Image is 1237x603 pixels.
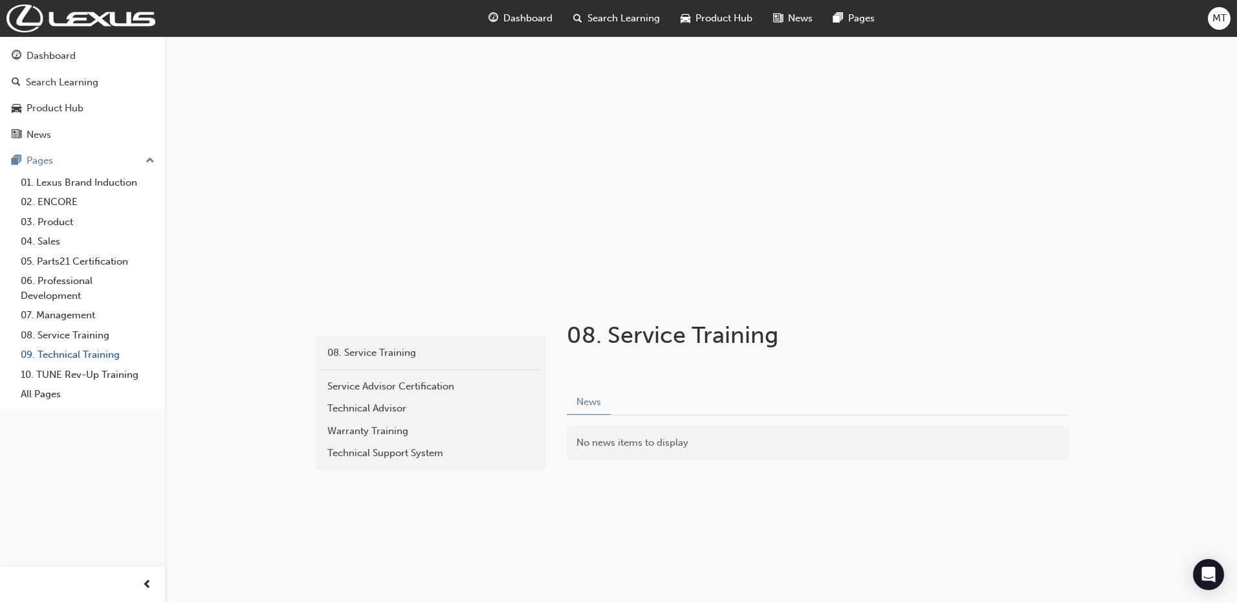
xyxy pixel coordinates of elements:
span: prev-icon [142,577,152,593]
div: Service Advisor Certification [327,379,534,394]
a: 10. TUNE Rev-Up Training [16,365,160,385]
div: Product Hub [27,101,83,116]
div: Dashboard [27,49,76,63]
div: Pages [27,153,53,168]
h1: 08. Service Training [567,321,991,349]
a: Search Learning [5,71,160,94]
a: news-iconNews [763,5,823,32]
a: 08. Service Training [321,342,541,364]
a: 05. Parts21 Certification [16,252,160,272]
a: search-iconSearch Learning [563,5,670,32]
a: Warranty Training [321,420,541,443]
span: car-icon [681,10,690,27]
span: Dashboard [503,11,553,26]
span: news-icon [12,129,21,141]
a: Technical Advisor [321,397,541,420]
a: 09. Technical Training [16,345,160,365]
span: Pages [848,11,875,26]
a: 04. Sales [16,232,160,252]
button: Pages [5,149,160,173]
button: News [567,390,611,415]
a: car-iconProduct Hub [670,5,763,32]
a: pages-iconPages [823,5,885,32]
a: guage-iconDashboard [478,5,563,32]
span: news-icon [773,10,783,27]
span: Product Hub [695,11,752,26]
div: Technical Advisor [327,401,534,416]
a: 03. Product [16,212,160,232]
a: News [5,123,160,147]
a: 02. ENCORE [16,192,160,212]
span: guage-icon [488,10,498,27]
img: Trak [6,5,155,32]
div: News [27,127,51,142]
a: 07. Management [16,305,160,325]
div: No news items to display [567,426,1069,460]
span: up-icon [146,153,155,170]
a: Technical Support System [321,442,541,465]
span: search-icon [573,10,582,27]
span: pages-icon [12,155,21,167]
div: Search Learning [26,75,98,90]
div: 08. Service Training [327,345,534,360]
a: Service Advisor Certification [321,375,541,398]
span: car-icon [12,103,21,115]
div: Technical Support System [327,446,534,461]
a: 01. Lexus Brand Induction [16,173,160,193]
span: News [788,11,813,26]
a: 08. Service Training [16,325,160,345]
a: Dashboard [5,44,160,68]
span: Search Learning [587,11,660,26]
button: DashboardSearch LearningProduct HubNews [5,41,160,149]
span: MT [1212,11,1227,26]
a: All Pages [16,384,160,404]
span: guage-icon [12,50,21,62]
button: MT [1208,7,1231,30]
div: Warranty Training [327,424,534,439]
span: search-icon [12,77,21,89]
a: Product Hub [5,96,160,120]
a: 06. Professional Development [16,271,160,305]
span: pages-icon [833,10,843,27]
div: Open Intercom Messenger [1193,559,1224,590]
